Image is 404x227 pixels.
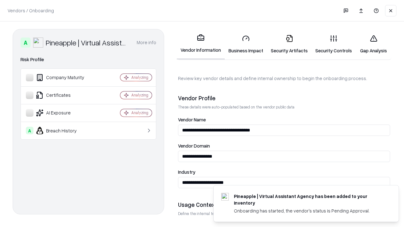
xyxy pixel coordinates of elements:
div: Certificates [26,91,101,99]
a: Security Controls [312,30,356,59]
div: Risk Profile [21,56,156,63]
div: Usage Context [178,201,390,208]
div: Breach History [26,127,101,134]
div: Analyzing [131,110,148,115]
div: Company Maturity [26,74,101,81]
div: Pineapple | Virtual Assistant Agency has been added to your inventory [234,193,383,206]
a: Business Impact [225,30,267,59]
a: Security Artifacts [267,30,312,59]
div: AI Exposure [26,109,101,117]
p: These details were auto-populated based on the vendor public data [178,104,390,110]
label: Vendor Name [178,117,390,122]
div: Onboarding has started, the vendor's status is Pending Approval. [234,207,383,214]
p: Review key vendor details and define internal ownership to begin the onboarding process. [178,75,390,82]
label: Vendor Domain [178,143,390,148]
button: More info [137,37,156,48]
div: A [21,38,31,48]
a: Vendor Information [177,29,225,60]
div: Analyzing [131,92,148,98]
a: Gap Analysis [356,30,391,59]
label: Industry [178,170,390,174]
div: Analyzing [131,75,148,80]
div: Pineapple | Virtual Assistant Agency [46,38,129,48]
div: Vendor Profile [178,94,390,102]
p: Define the internal team and reason for using this vendor. This helps assess business relevance a... [178,211,390,216]
img: trypineapple.com [221,193,229,201]
div: A [26,127,33,134]
img: Pineapple | Virtual Assistant Agency [33,38,43,48]
p: Vendors / Onboarding [8,7,54,14]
